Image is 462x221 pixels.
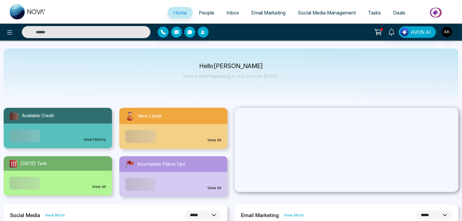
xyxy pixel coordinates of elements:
[8,110,19,121] img: availableCredit.svg
[138,113,162,120] span: New Leads
[362,7,387,18] a: Tasks
[387,7,411,18] a: Deals
[368,10,381,16] span: Tasks
[183,74,279,79] p: Here's what happening in your account [DATE].
[220,7,245,18] a: Inbox
[245,7,292,18] a: Email Marketing
[207,185,221,191] a: View All
[137,161,185,168] span: Incomplete Follow Ups
[45,212,65,218] a: View More
[400,28,409,36] img: Lead Flow
[10,212,40,218] h2: Social Media
[292,7,362,18] a: Social Media Management
[183,64,279,69] p: Hello [PERSON_NAME]
[442,27,452,37] img: User Avatar
[167,7,193,18] a: Home
[199,10,214,16] span: People
[124,159,135,170] img: followUps.svg
[207,137,221,143] a: View All
[124,110,136,122] img: newLeads.svg
[92,184,106,190] a: View All
[22,112,54,119] span: Available Credit
[251,10,285,16] span: Email Marketing
[193,7,220,18] a: People
[8,159,18,168] img: todayTask.svg
[84,137,106,142] a: View History
[116,108,231,149] a: New LeadsView All
[284,212,304,218] a: View More
[173,10,187,16] span: Home
[414,6,458,19] img: Market-place.gif
[21,160,47,167] span: [DATE] Task
[10,4,46,19] img: Nova CRM Logo
[393,10,405,16] span: Deals
[298,10,356,16] span: Social Media Management
[411,28,431,36] span: AVON AI
[116,156,231,197] a: Incomplete Follow UpsView All
[226,10,239,16] span: Inbox
[399,26,436,38] button: AVON AI
[241,212,279,218] h2: Email Marketing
